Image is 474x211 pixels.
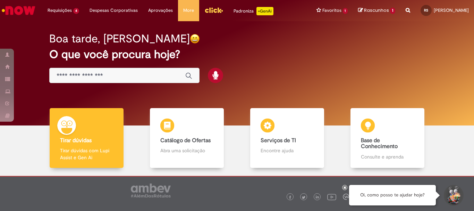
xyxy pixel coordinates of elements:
img: logo_footer_linkedin.png [316,195,319,200]
div: Oi, como posso te ajudar hoje? [349,185,436,205]
a: Serviços de TI Encontre ajuda [237,108,337,168]
span: 1 [343,8,348,14]
span: [PERSON_NAME] [434,7,469,13]
span: Requisições [48,7,72,14]
span: Aprovações [148,7,173,14]
img: click_logo_yellow_360x200.png [204,5,223,15]
p: Tirar dúvidas com Lupi Assist e Gen Ai [60,147,113,161]
p: +GenAi [256,7,273,15]
p: Consulte e aprenda [361,153,414,160]
img: logo_footer_youtube.png [327,192,336,201]
a: Base de Conhecimento Consulte e aprenda [337,108,438,168]
b: Catálogo de Ofertas [160,137,211,144]
b: Base de Conhecimento [361,137,398,150]
div: Padroniza [234,7,273,15]
a: Catálogo de Ofertas Abra uma solicitação [137,108,237,168]
b: Tirar dúvidas [60,137,92,144]
img: logo_footer_twitter.png [302,196,305,199]
h2: O que você procura hoje? [49,48,425,60]
span: More [183,7,194,14]
img: happy-face.png [190,34,200,44]
span: 4 [73,8,79,14]
span: Despesas Corporativas [90,7,138,14]
span: 1 [390,8,395,14]
p: Abra uma solicitação [160,147,213,154]
button: Iniciar Conversa de Suporte [443,185,464,206]
h2: Boa tarde, [PERSON_NAME] [49,33,190,45]
span: RS [424,8,428,13]
img: logo_footer_ambev_rotulo_gray.png [131,184,171,197]
img: logo_footer_facebook.png [288,196,292,199]
b: Serviços de TI [261,137,296,144]
img: ServiceNow [1,3,36,17]
img: logo_footer_workplace.png [343,194,349,200]
span: Rascunhos [364,7,389,14]
p: Encontre ajuda [261,147,313,154]
span: Favoritos [322,7,341,14]
a: Tirar dúvidas Tirar dúvidas com Lupi Assist e Gen Ai [36,108,137,168]
a: Rascunhos [358,7,395,14]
